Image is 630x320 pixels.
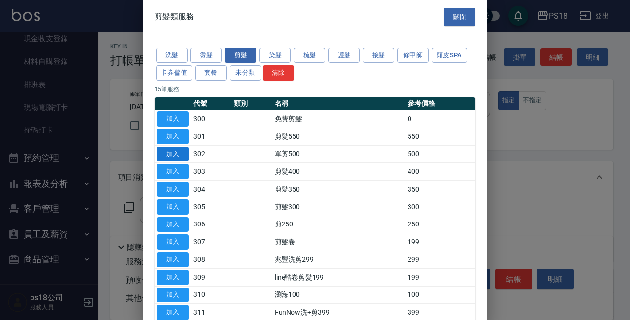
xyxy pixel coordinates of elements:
[259,48,291,63] button: 染髮
[191,145,231,163] td: 302
[272,198,405,216] td: 剪髮300
[157,129,189,144] button: 加入
[155,85,475,94] p: 15 筆服務
[231,97,272,110] th: 類別
[191,97,231,110] th: 代號
[225,48,256,63] button: 剪髮
[157,199,189,215] button: 加入
[272,97,405,110] th: 名稱
[272,163,405,181] td: 剪髮400
[444,8,475,26] button: 關閉
[272,251,405,269] td: 兆豐洗剪299
[432,48,467,63] button: 頭皮SPA
[157,111,189,127] button: 加入
[405,128,475,145] td: 550
[191,233,231,251] td: 307
[405,110,475,128] td: 0
[157,164,189,179] button: 加入
[156,65,192,81] button: 卡券儲值
[157,182,189,197] button: 加入
[405,233,475,251] td: 199
[272,216,405,233] td: 剪250
[405,268,475,286] td: 199
[263,65,294,81] button: 清除
[272,128,405,145] td: 剪髮550
[191,198,231,216] td: 305
[405,97,475,110] th: 參考價格
[272,110,405,128] td: 免費剪髮
[230,65,261,81] button: 未分類
[294,48,325,63] button: 梳髮
[272,181,405,198] td: 剪髮350
[157,305,189,320] button: 加入
[328,48,360,63] button: 護髮
[272,268,405,286] td: line酷卷剪髮199
[363,48,394,63] button: 接髮
[405,251,475,269] td: 299
[156,48,188,63] button: 洗髮
[405,181,475,198] td: 350
[191,181,231,198] td: 304
[157,147,189,162] button: 加入
[405,163,475,181] td: 400
[190,48,222,63] button: 燙髮
[157,270,189,285] button: 加入
[405,198,475,216] td: 300
[191,268,231,286] td: 309
[157,288,189,303] button: 加入
[272,286,405,304] td: 瀏海100
[191,163,231,181] td: 303
[195,65,227,81] button: 套餐
[405,145,475,163] td: 500
[191,216,231,233] td: 306
[272,233,405,251] td: 剪髮卷
[191,251,231,269] td: 308
[405,286,475,304] td: 100
[157,252,189,267] button: 加入
[191,286,231,304] td: 310
[405,216,475,233] td: 250
[191,128,231,145] td: 301
[155,12,194,22] span: 剪髮類服務
[157,234,189,250] button: 加入
[272,145,405,163] td: 單剪500
[397,48,429,63] button: 修甲師
[191,110,231,128] td: 300
[157,217,189,232] button: 加入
